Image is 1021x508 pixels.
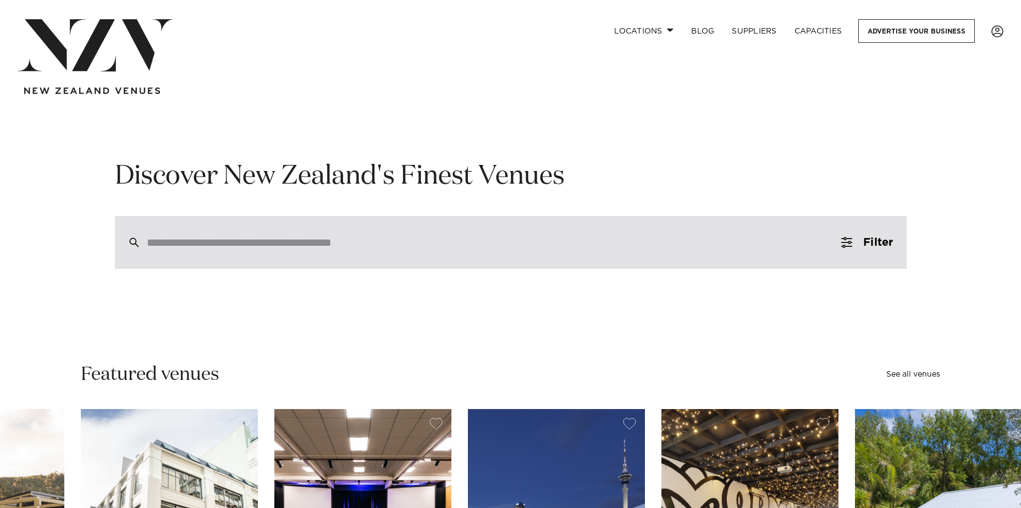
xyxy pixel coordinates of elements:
[886,371,940,378] a: See all venues
[115,159,907,194] h1: Discover New Zealand's Finest Venues
[682,19,723,43] a: BLOG
[858,19,975,43] a: Advertise your business
[786,19,851,43] a: Capacities
[828,216,906,269] button: Filter
[863,237,893,248] span: Filter
[18,19,173,71] img: nzv-logo.png
[605,19,682,43] a: Locations
[24,87,160,95] img: new-zealand-venues-text.png
[723,19,785,43] a: SUPPLIERS
[81,362,219,387] h2: Featured venues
